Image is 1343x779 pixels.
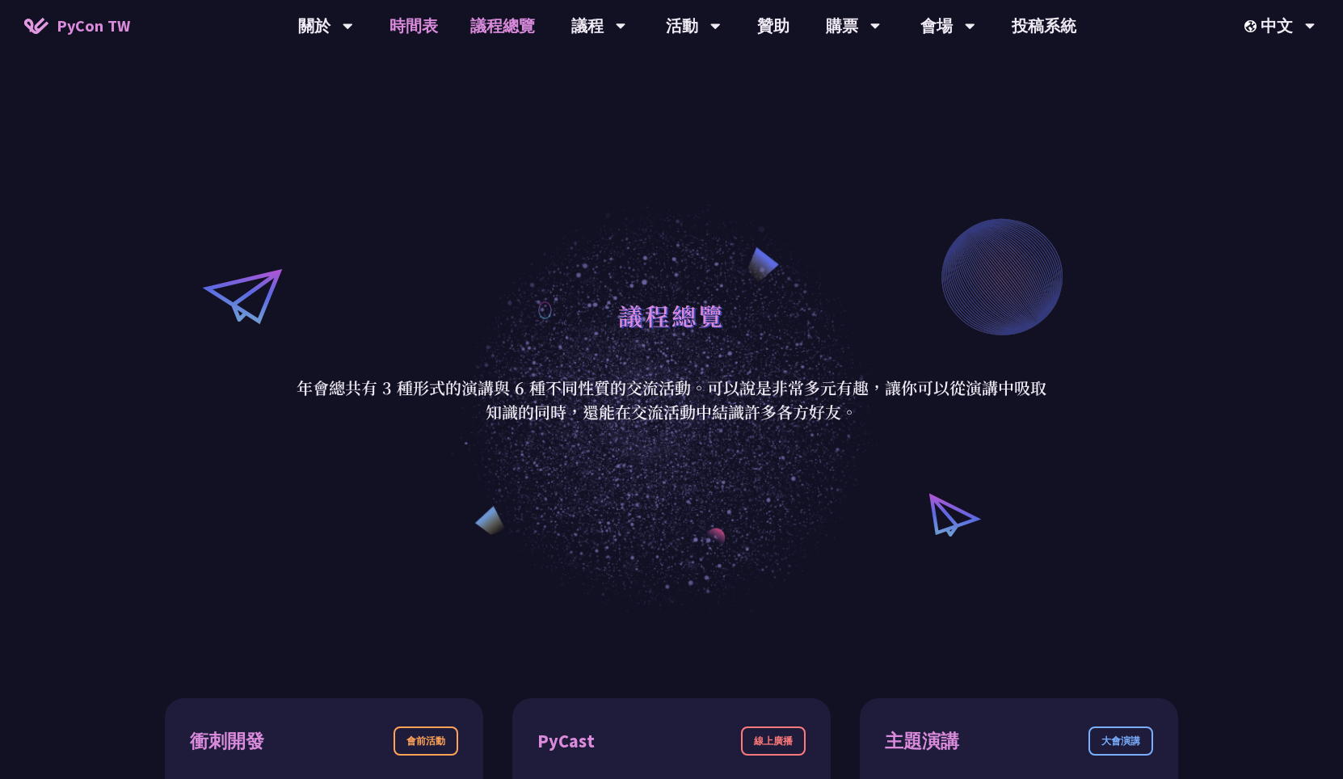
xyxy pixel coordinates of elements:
span: PyCon TW [57,14,130,38]
div: 主題演講 [885,727,959,756]
div: PyCast [537,727,595,756]
img: Locale Icon [1244,20,1261,32]
img: Home icon of PyCon TW 2025 [24,18,48,34]
div: 會前活動 [394,726,458,756]
h1: 議程總覽 [618,291,725,339]
div: 衝刺開發 [190,727,264,756]
div: 線上廣播 [741,726,806,756]
a: PyCon TW [8,6,146,46]
p: 年會總共有 3 種形式的演講與 6 種不同性質的交流活動。可以說是非常多元有趣，讓你可以從演講中吸取知識的同時，還能在交流活動中結識許多各方好友。 [296,376,1047,424]
div: 大會演講 [1088,726,1153,756]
